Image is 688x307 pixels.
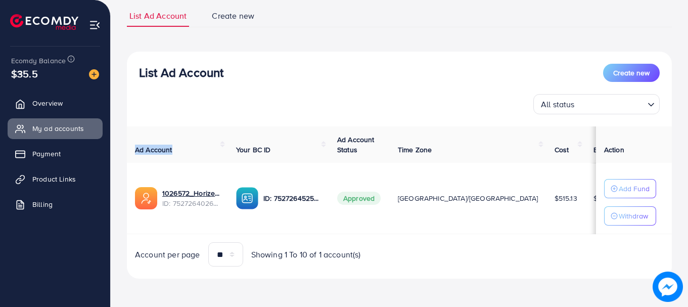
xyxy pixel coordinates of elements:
a: My ad accounts [8,118,103,139]
span: Create new [613,68,650,78]
a: Overview [8,93,103,113]
span: Payment [32,149,61,159]
span: Create new [212,10,254,22]
img: image [653,272,683,302]
a: Payment [8,144,103,164]
span: Showing 1 To 10 of 1 account(s) [251,249,361,260]
span: ID: 7527264026565558290 [162,198,220,208]
a: 1026572_Horizen Store_1752578018180 [162,188,220,198]
a: Product Links [8,169,103,189]
span: Cost [555,145,569,155]
img: image [89,69,99,79]
span: Billing [32,199,53,209]
p: Withdraw [619,210,648,222]
button: Create new [603,64,660,82]
div: Search for option [533,94,660,114]
button: Add Fund [604,179,656,198]
span: My ad accounts [32,123,84,134]
span: [GEOGRAPHIC_DATA]/[GEOGRAPHIC_DATA] [398,193,538,203]
span: $515.13 [555,193,577,203]
img: logo [10,14,78,30]
div: <span class='underline'>1026572_Horizen Store_1752578018180</span></br>7527264026565558290 [162,188,220,209]
img: ic-ba-acc.ded83a64.svg [236,187,258,209]
span: Ecomdy Balance [11,56,66,66]
a: Billing [8,194,103,214]
span: Overview [32,98,63,108]
img: ic-ads-acc.e4c84228.svg [135,187,157,209]
button: Withdraw [604,206,656,226]
span: Product Links [32,174,76,184]
span: Account per page [135,249,200,260]
span: Time Zone [398,145,432,155]
span: All status [539,97,577,112]
span: Action [604,145,624,155]
p: ID: 7527264525683523602 [263,192,321,204]
span: List Ad Account [129,10,187,22]
span: Ad Account Status [337,135,375,155]
input: Search for option [578,95,644,112]
span: Approved [337,192,381,205]
span: Ad Account [135,145,172,155]
img: menu [89,19,101,31]
h3: List Ad Account [139,65,223,80]
p: Add Fund [619,183,650,195]
span: Your BC ID [236,145,271,155]
span: $35.5 [11,66,38,81]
